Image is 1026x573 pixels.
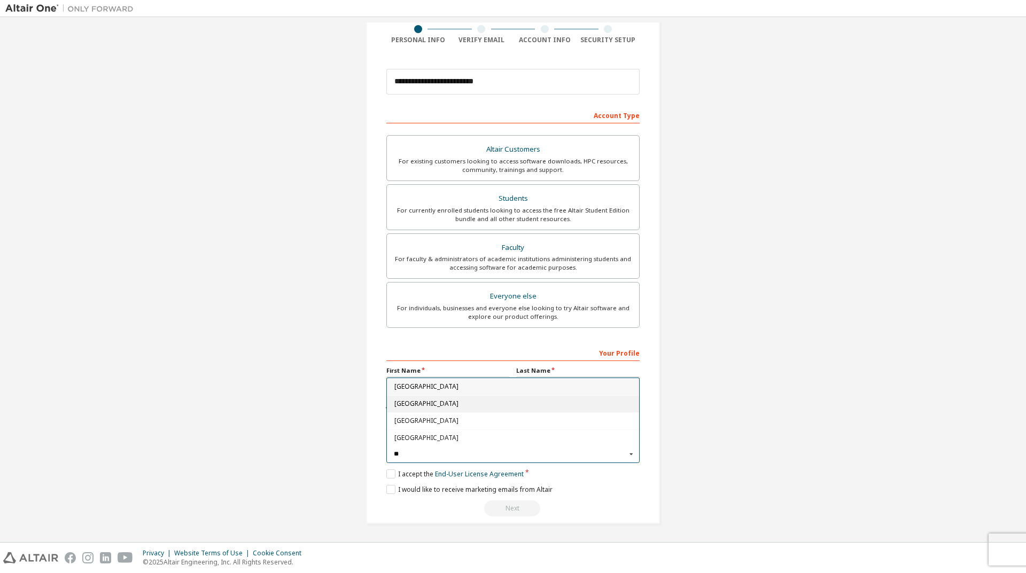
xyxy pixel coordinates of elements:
[174,549,253,558] div: Website Terms of Use
[386,469,524,478] label: I accept the
[386,106,640,123] div: Account Type
[393,255,633,272] div: For faculty & administrators of academic institutions administering students and accessing softwa...
[394,434,632,441] span: [GEOGRAPHIC_DATA]
[393,240,633,255] div: Faculty
[386,366,510,375] label: First Name
[393,304,633,321] div: For individuals, businesses and everyone else looking to try Altair software and explore our prod...
[393,142,633,157] div: Altair Customers
[5,3,139,14] img: Altair One
[394,383,632,390] span: [GEOGRAPHIC_DATA]
[513,36,577,44] div: Account Info
[143,549,174,558] div: Privacy
[253,549,308,558] div: Cookie Consent
[394,401,632,407] span: [GEOGRAPHIC_DATA]
[143,558,308,567] p: © 2025 Altair Engineering, Inc. All Rights Reserved.
[393,191,633,206] div: Students
[393,157,633,174] div: For existing customers looking to access software downloads, HPC resources, community, trainings ...
[386,36,450,44] div: Personal Info
[82,552,94,563] img: instagram.svg
[386,485,553,494] label: I would like to receive marketing emails from Altair
[516,366,640,375] label: Last Name
[100,552,111,563] img: linkedin.svg
[118,552,133,563] img: youtube.svg
[450,36,514,44] div: Verify Email
[65,552,76,563] img: facebook.svg
[386,344,640,361] div: Your Profile
[577,36,640,44] div: Security Setup
[3,552,58,563] img: altair_logo.svg
[386,500,640,516] div: Read and acccept EULA to continue
[435,469,524,478] a: End-User License Agreement
[394,418,632,424] span: [GEOGRAPHIC_DATA]
[393,206,633,223] div: For currently enrolled students looking to access the free Altair Student Edition bundle and all ...
[393,289,633,304] div: Everyone else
